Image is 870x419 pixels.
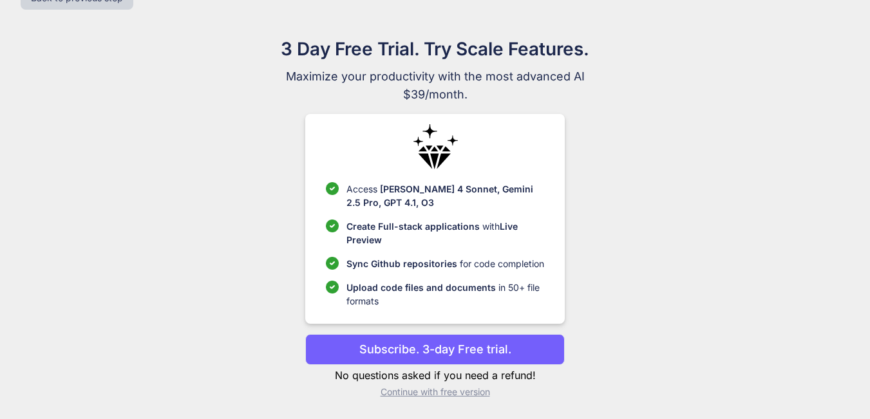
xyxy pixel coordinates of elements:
p: in 50+ file formats [346,281,544,308]
h1: 3 Day Free Trial. Try Scale Features. [219,35,652,62]
span: Sync Github repositories [346,258,457,269]
span: Create Full-stack applications [346,221,482,232]
button: Subscribe. 3-day Free trial. [305,334,565,365]
p: with [346,219,544,247]
img: checklist [326,257,339,270]
span: $39/month. [219,86,652,104]
p: Continue with free version [305,386,565,398]
img: checklist [326,182,339,195]
img: checklist [326,281,339,293]
img: checklist [326,219,339,232]
span: Upload code files and documents [346,282,496,293]
span: [PERSON_NAME] 4 Sonnet, Gemini 2.5 Pro, GPT 4.1, O3 [346,183,533,208]
p: Access [346,182,544,209]
p: for code completion [346,257,544,270]
p: No questions asked if you need a refund! [305,368,565,383]
span: Maximize your productivity with the most advanced AI [219,68,652,86]
p: Subscribe. 3-day Free trial. [359,340,511,358]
